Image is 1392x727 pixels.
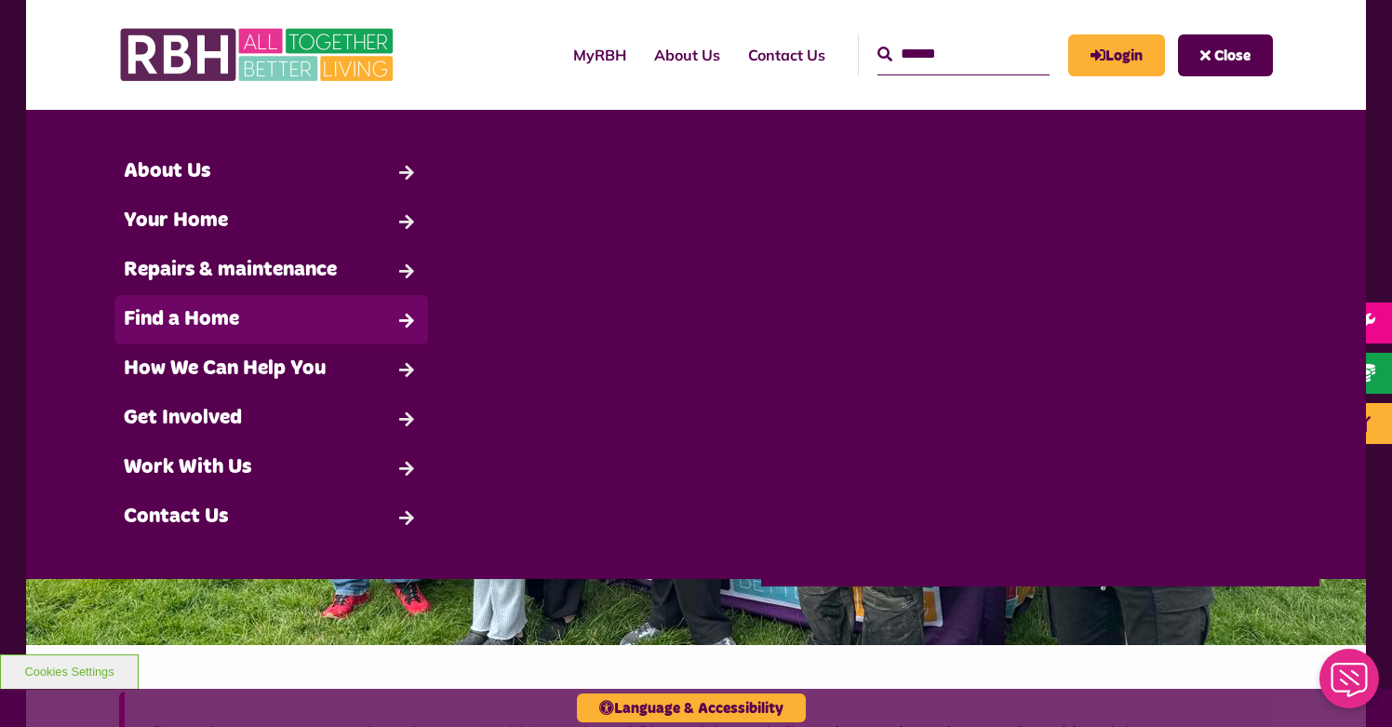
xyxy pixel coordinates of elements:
a: About Us [640,30,734,80]
span: Close [1214,48,1251,63]
a: MyRBH [559,30,640,80]
a: Contact Us [734,30,839,80]
input: Search [877,34,1050,74]
a: Contact Us [114,492,428,542]
a: About Us [114,147,428,196]
a: MyRBH [1068,34,1165,76]
a: How We Can Help You [114,344,428,394]
a: Find a Home [114,295,428,344]
img: RBH [119,19,398,91]
a: Your Home [114,196,428,246]
button: Navigation [1178,34,1273,76]
iframe: Netcall Web Assistant for live chat [1308,643,1392,727]
a: Repairs & maintenance [114,246,428,295]
a: Get Involved [114,394,428,443]
button: Language & Accessibility [577,693,806,722]
a: Work With Us [114,443,428,492]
